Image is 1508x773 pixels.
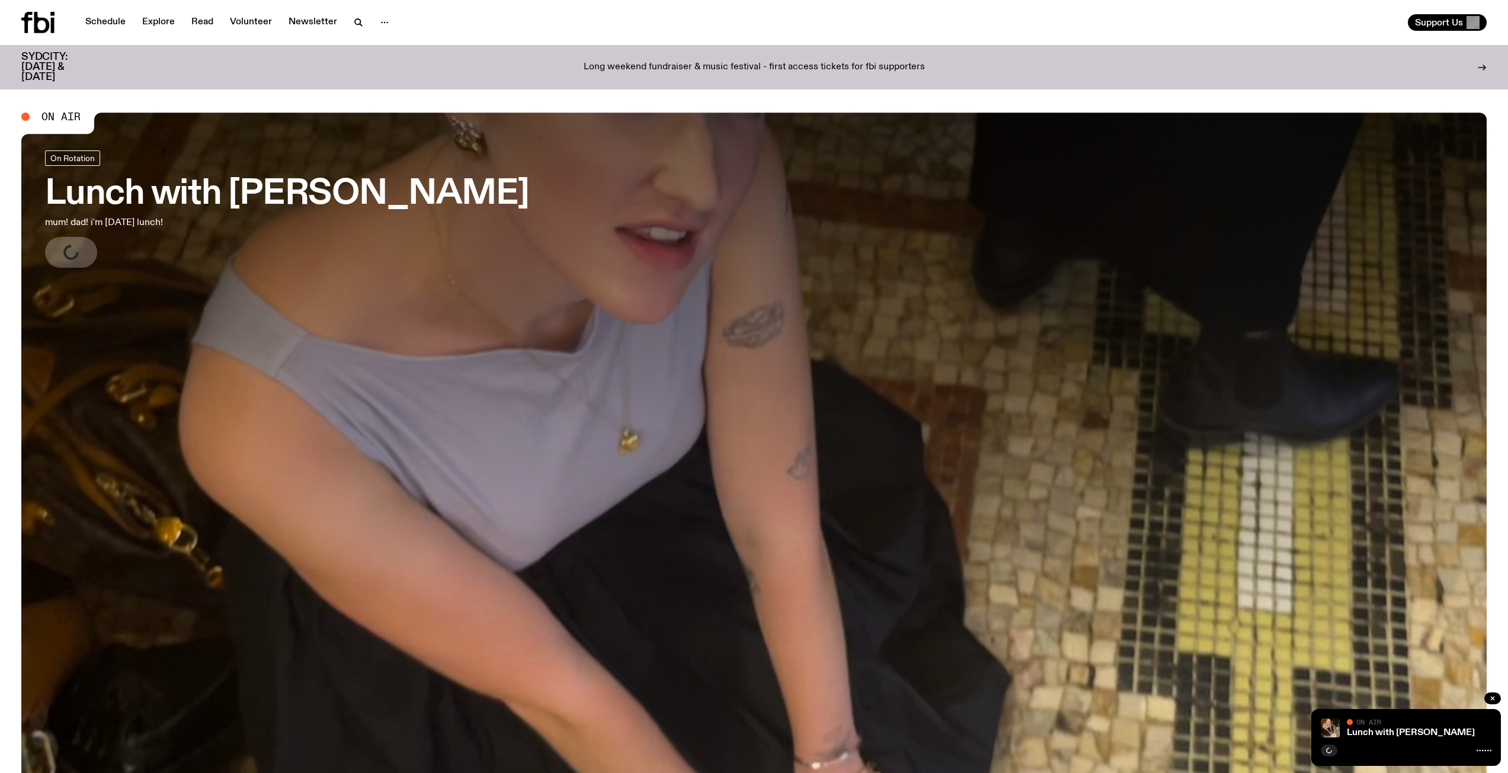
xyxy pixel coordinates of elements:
h3: SYDCITY: [DATE] & [DATE] [21,52,97,82]
a: Volunteer [223,14,279,31]
a: Newsletter [281,14,344,31]
h3: Lunch with [PERSON_NAME] [45,178,529,211]
button: Support Us [1408,14,1487,31]
a: Explore [135,14,182,31]
a: Read [184,14,220,31]
span: On Air [1356,718,1381,726]
p: Long weekend fundraiser & music festival - first access tickets for fbi supporters [584,62,925,73]
a: Schedule [78,14,133,31]
a: On Rotation [45,150,100,166]
span: On Air [41,111,81,122]
a: Lunch with [PERSON_NAME] [1347,728,1475,737]
span: On Rotation [50,154,95,163]
span: Support Us [1415,17,1463,28]
p: mum! dad! i'm [DATE] lunch! [45,216,348,230]
img: SLC lunch cover [1321,719,1340,737]
a: Lunch with [PERSON_NAME]mum! dad! i'm [DATE] lunch! [45,150,529,268]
